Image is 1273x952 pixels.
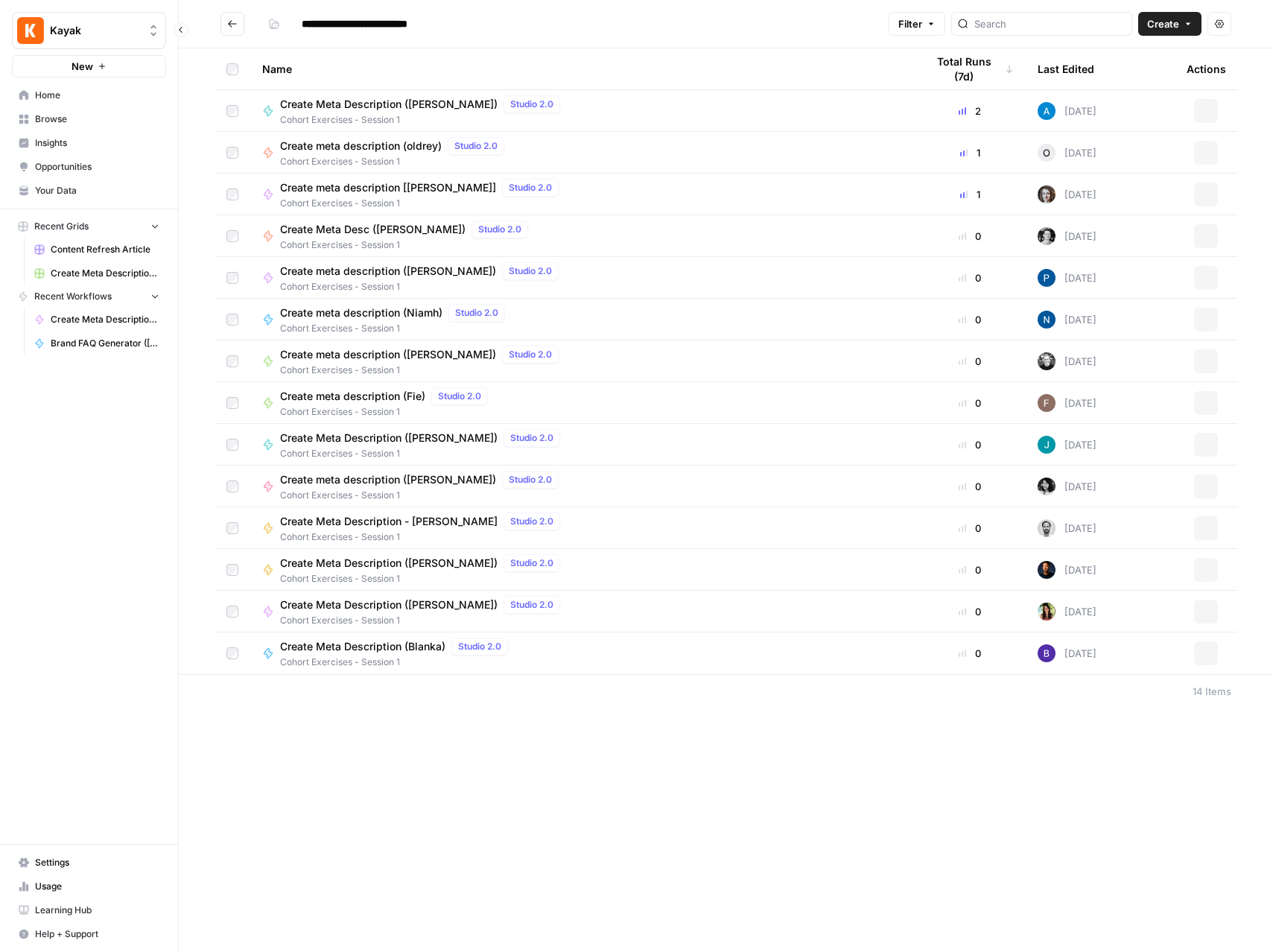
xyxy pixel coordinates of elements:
[262,179,902,210] a: Create meta description [[PERSON_NAME]]Studio 2.0Cohort Exercises - Session 1
[35,880,159,893] span: Usage
[1038,644,1096,662] div: [DATE]
[1038,227,1055,245] img: 4vx69xode0b6rvenq8fzgxnr47hp
[262,387,902,419] a: Create meta description (Fie)Studio 2.0Cohort Exercises - Session 1
[280,364,565,377] span: Cohort Exercises - Session 1
[509,181,552,194] span: Studio 2.0
[1038,477,1055,495] img: 0w16hsb9dp3affd7irj0qqs67ma2
[280,447,566,460] span: Cohort Exercises - Session 1
[262,220,902,252] a: Create Meta Desc ([PERSON_NAME])Studio 2.0Cohort Exercises - Session 1
[1038,477,1096,495] div: [DATE]
[17,17,44,44] img: Kayak Logo
[280,489,565,502] span: Cohort Exercises - Session 1
[280,597,498,612] span: Create Meta Description ([PERSON_NAME])
[1038,185,1096,203] div: [DATE]
[12,898,166,922] a: Learning Hub
[51,267,159,280] span: Create Meta Description ([PERSON_NAME]) Grid
[898,16,922,31] span: Filter
[510,515,553,528] span: Studio 2.0
[280,155,510,168] span: Cohort Exercises - Session 1
[262,471,902,502] a: Create meta description ([PERSON_NAME])Studio 2.0Cohort Exercises - Session 1
[280,97,498,112] span: Create Meta Description ([PERSON_NAME])
[12,179,166,203] a: Your Data
[926,354,1014,369] div: 0
[926,104,1014,118] div: 2
[1038,394,1055,412] img: tctyxljblf40chzqxflm8vgl4vpd
[34,220,89,233] span: Recent Grids
[1038,519,1055,537] img: lemk4kch0nuxk7w1xh7asgdteu4z
[280,639,445,654] span: Create Meta Description (Blanka)
[1038,269,1055,287] img: pl7e58t6qlk7gfgh2zr3oyga3gis
[510,431,553,445] span: Studio 2.0
[509,264,552,278] span: Studio 2.0
[926,396,1014,410] div: 0
[280,222,466,237] span: Create Meta Desc ([PERSON_NAME])
[1038,144,1096,162] div: [DATE]
[1038,269,1096,287] div: [DATE]
[889,12,945,36] button: Filter
[280,530,566,544] span: Cohort Exercises - Session 1
[262,638,902,669] a: Create Meta Description (Blanka)Studio 2.0Cohort Exercises - Session 1
[1038,436,1055,454] img: t1tavke639zaj8z079xy2f7i1bag
[280,238,534,252] span: Cohort Exercises - Session 1
[1038,352,1055,370] img: a2eqamhmdthocwmr1l2lqiqck0lu
[262,554,902,586] a: Create Meta Description ([PERSON_NAME])Studio 2.0Cohort Exercises - Session 1
[262,513,902,544] a: Create Meta Description - [PERSON_NAME]Studio 2.0Cohort Exercises - Session 1
[280,514,498,529] span: Create Meta Description - [PERSON_NAME]
[280,264,496,279] span: Create meta description ([PERSON_NAME])
[280,572,566,586] span: Cohort Exercises - Session 1
[280,614,566,627] span: Cohort Exercises - Session 1
[458,640,501,653] span: Studio 2.0
[12,155,166,179] a: Opportunities
[28,238,166,261] a: Content Refresh Article
[1038,102,1096,120] div: [DATE]
[262,346,902,377] a: Create meta description ([PERSON_NAME])Studio 2.0Cohort Exercises - Session 1
[926,229,1014,244] div: 0
[35,904,159,917] span: Learning Hub
[280,305,442,320] span: Create meta description (Niamh)
[35,856,159,869] span: Settings
[926,521,1014,536] div: 0
[510,598,553,612] span: Studio 2.0
[1038,561,1096,579] div: [DATE]
[262,137,902,168] a: Create meta description (oldrey)Studio 2.0Cohort Exercises - Session 1
[35,184,159,197] span: Your Data
[35,136,159,150] span: Insights
[12,83,166,107] a: Home
[1038,436,1096,454] div: [DATE]
[926,437,1014,452] div: 0
[280,656,514,669] span: Cohort Exercises - Session 1
[280,280,565,293] span: Cohort Exercises - Session 1
[280,113,566,127] span: Cohort Exercises - Session 1
[12,285,166,308] button: Recent Workflows
[455,306,498,320] span: Studio 2.0
[1038,227,1096,245] div: [DATE]
[1038,48,1094,89] div: Last Edited
[1187,48,1226,89] div: Actions
[926,312,1014,327] div: 0
[1038,644,1055,662] img: jvddonxhcv6d8mdj523g41zi7sv7
[35,160,159,174] span: Opportunities
[12,922,166,946] button: Help + Support
[262,262,902,293] a: Create meta description ([PERSON_NAME])Studio 2.0Cohort Exercises - Session 1
[1038,352,1096,370] div: [DATE]
[12,875,166,898] a: Usage
[1038,311,1096,329] div: [DATE]
[438,390,481,403] span: Studio 2.0
[926,187,1014,202] div: 1
[1038,603,1055,621] img: e4v89f89x2fg3vu1gtqy01mqi6az
[280,389,425,404] span: Create meta description (Fie)
[1043,145,1050,160] span: O
[28,331,166,355] a: Brand FAQ Generator ([PERSON_NAME])
[12,12,166,49] button: Workspace: Kayak
[262,429,902,460] a: Create Meta Description ([PERSON_NAME])Studio 2.0Cohort Exercises - Session 1
[262,304,902,335] a: Create meta description (Niamh)Studio 2.0Cohort Exercises - Session 1
[974,16,1126,31] input: Search
[34,290,112,303] span: Recent Workflows
[12,851,166,875] a: Settings
[509,473,552,486] span: Studio 2.0
[1038,561,1055,579] img: 4cuyjrl3wyuybayx2s1icui72l3x
[280,322,511,335] span: Cohort Exercises - Session 1
[280,405,494,419] span: Cohort Exercises - Session 1
[926,604,1014,619] div: 0
[50,23,140,38] span: Kayak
